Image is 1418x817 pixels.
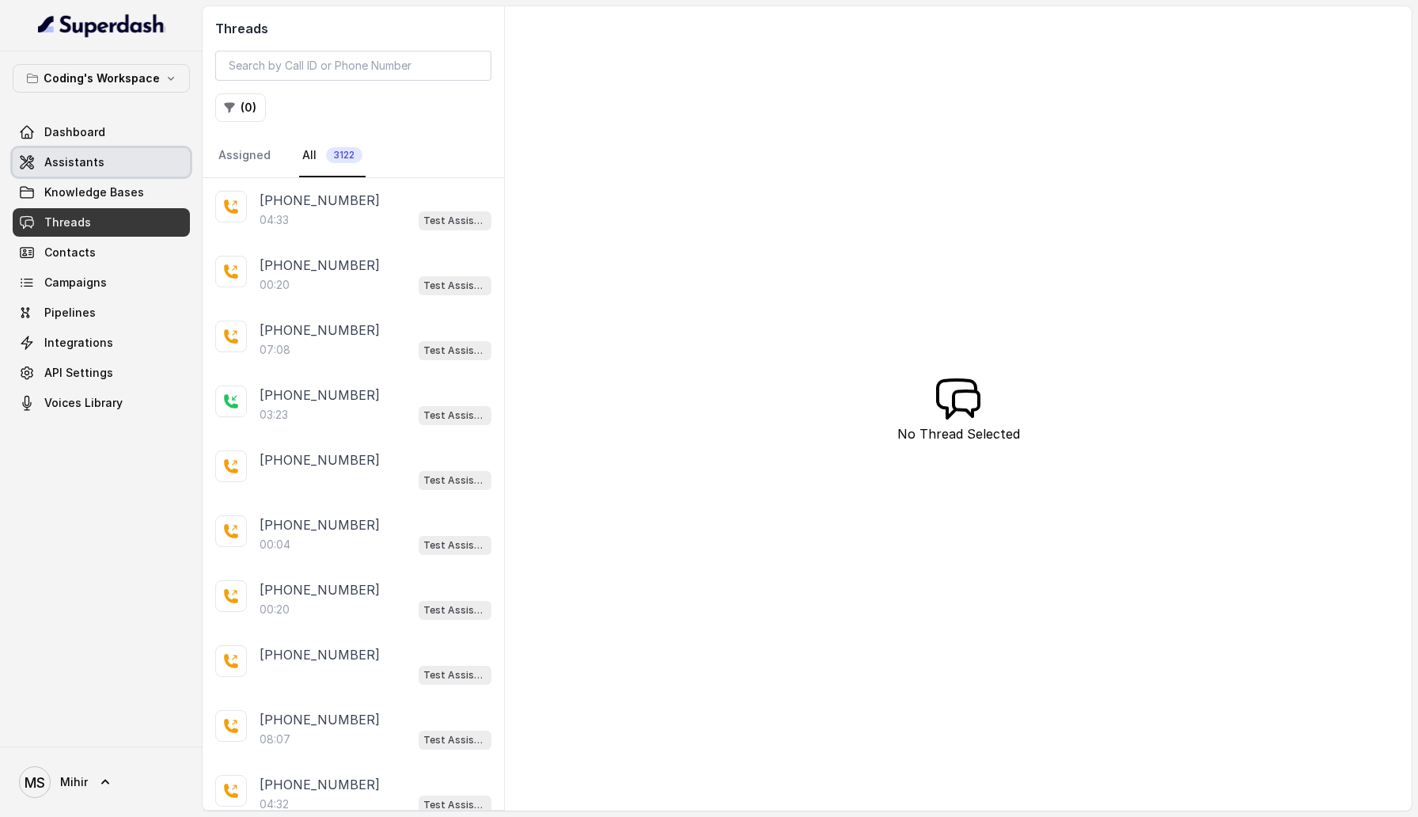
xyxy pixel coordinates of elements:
span: Mihir [60,774,88,790]
p: 00:20 [260,277,290,293]
a: Assigned [215,135,274,177]
p: [PHONE_NUMBER] [260,580,380,599]
a: Voices Library [13,389,190,417]
p: 04:33 [260,212,289,228]
p: [PHONE_NUMBER] [260,775,380,794]
p: 08:07 [260,731,290,747]
p: [PHONE_NUMBER] [260,515,380,534]
span: Dashboard [44,124,105,140]
p: Coding's Workspace [44,69,160,88]
button: (0) [215,93,266,122]
p: Test Assistant-3 [423,602,487,618]
p: [PHONE_NUMBER] [260,710,380,729]
a: Threads [13,208,190,237]
span: Pipelines [44,305,96,321]
span: Contacts [44,245,96,260]
p: Test Assistant-3 [423,343,487,359]
p: Test Assistant-3 [423,667,487,683]
p: [PHONE_NUMBER] [260,386,380,405]
span: 3122 [326,147,362,163]
h2: Threads [215,19,491,38]
a: API Settings [13,359,190,387]
p: 03:23 [260,407,288,423]
a: Contacts [13,238,190,267]
a: Assistants [13,148,190,177]
p: 00:04 [260,537,290,553]
span: Voices Library [44,395,123,411]
span: Assistants [44,154,104,170]
p: Test Assistant-3 [423,278,487,294]
button: Coding's Workspace [13,64,190,93]
p: [PHONE_NUMBER] [260,321,380,340]
nav: Tabs [215,135,491,177]
a: Mihir [13,760,190,804]
p: 07:08 [260,342,290,358]
a: All3122 [299,135,366,177]
p: No Thread Selected [897,424,1020,443]
p: Test Assistant-3 [423,473,487,488]
span: Threads [44,215,91,230]
img: light.svg [38,13,165,38]
a: Dashboard [13,118,190,146]
a: Campaigns [13,268,190,297]
p: 04:32 [260,796,289,812]
a: Pipelines [13,298,190,327]
p: [PHONE_NUMBER] [260,191,380,210]
p: Test Assistant-3 [423,538,487,553]
p: Test Assistant-3 [423,408,487,424]
a: Integrations [13,329,190,357]
p: Test Assistant-3 [423,213,487,229]
p: 00:20 [260,602,290,617]
input: Search by Call ID or Phone Number [215,51,491,81]
p: [PHONE_NUMBER] [260,450,380,469]
span: API Settings [44,365,113,381]
a: Knowledge Bases [13,178,190,207]
span: Knowledge Bases [44,184,144,200]
span: Campaigns [44,275,107,291]
span: Integrations [44,335,113,351]
text: MS [25,774,45,791]
p: Test Assistant-3 [423,732,487,748]
p: Test Assistant-3 [423,797,487,813]
p: [PHONE_NUMBER] [260,256,380,275]
p: [PHONE_NUMBER] [260,645,380,664]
